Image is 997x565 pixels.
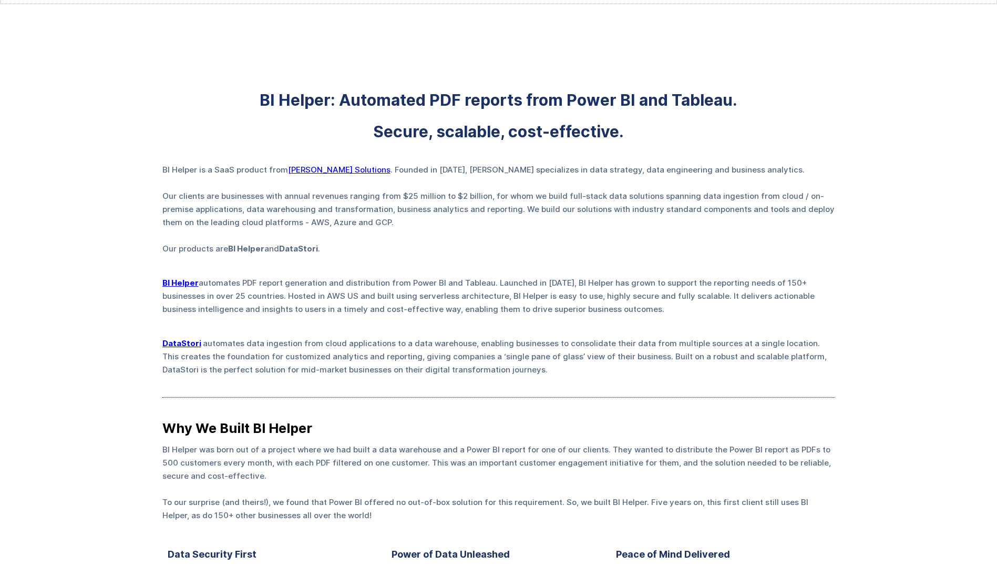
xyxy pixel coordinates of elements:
[162,338,201,348] a: DataStori
[162,278,199,288] a: BI Helper
[162,443,835,522] p: BI Helper was born out of a project where we had built a data warehouse and a Power BI report for...
[616,548,730,561] h4: Peace of Mind Delivered
[228,244,264,254] strong: BI Helper
[279,244,318,254] strong: DataStori
[162,419,835,438] h2: Why We Built BI Helper
[162,337,835,376] p: automates data ingestion from cloud applications to a data warehouse, enabling businesses to cons...
[260,95,737,137] strong: BI Helper: Automated PDF reports from Power BI and Tableau. Secure, scalable, cost-effective.
[162,276,835,316] p: automates PDF report generation and distribution from Power BI and Tableau. Launched in [DATE], B...
[392,548,510,561] h4: Power of Data Unleashed
[168,548,256,561] h4: Data Security First
[288,165,390,175] a: [PERSON_NAME] Solutions
[162,163,835,255] p: BI Helper is a SaaS product from . Founded in [DATE], [PERSON_NAME] specializes in data strategy,...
